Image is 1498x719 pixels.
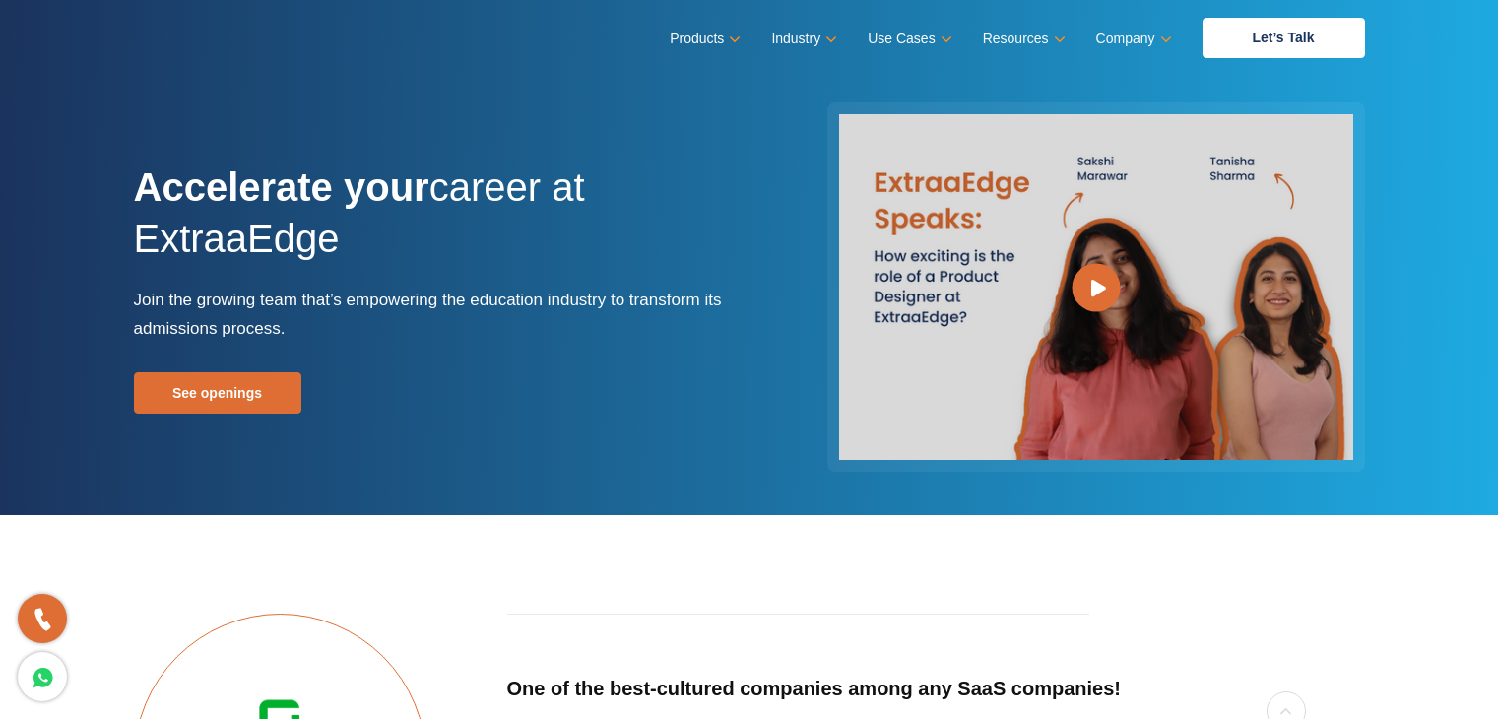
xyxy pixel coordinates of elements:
a: Resources [983,25,1062,53]
h1: career at ExtraaEdge [134,162,735,286]
a: Products [670,25,737,53]
a: Company [1096,25,1168,53]
a: Use Cases [868,25,947,53]
h5: One of the best-cultured companies among any SaaS companies! [507,677,1154,701]
a: Let’s Talk [1203,18,1365,58]
a: Industry [771,25,833,53]
p: Join the growing team that’s empowering the education industry to transform its admissions process. [134,286,735,343]
strong: Accelerate your [134,165,429,209]
a: See openings [134,372,301,414]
